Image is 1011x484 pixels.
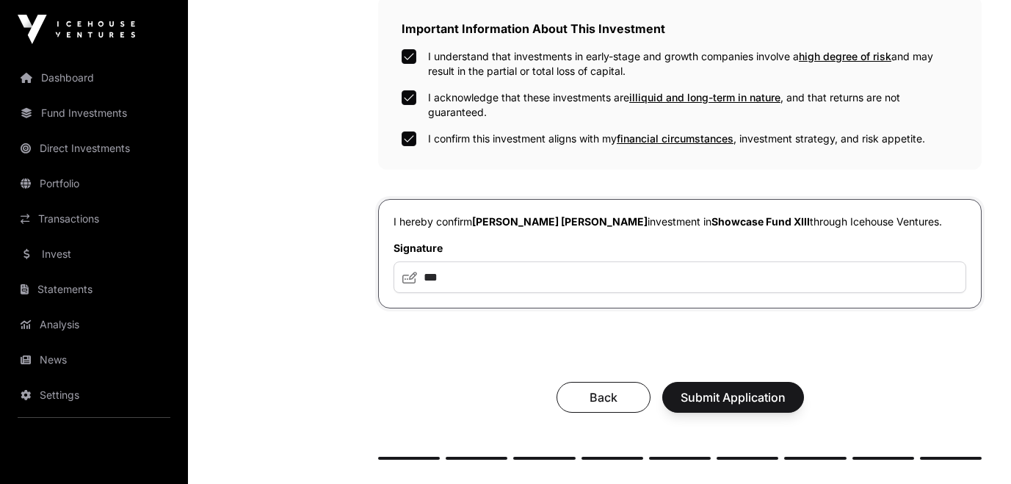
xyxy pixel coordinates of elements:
label: I acknowledge that these investments are , and that returns are not guaranteed. [428,90,958,120]
span: [PERSON_NAME] [PERSON_NAME] [472,215,648,228]
a: Fund Investments [12,97,176,129]
a: Transactions [12,203,176,235]
button: Back [557,382,651,413]
a: Portfolio [12,167,176,200]
label: Signature [394,241,966,256]
a: Dashboard [12,62,176,94]
p: I hereby confirm investment in through Icehouse Ventures. [394,214,966,229]
h2: Important Information About This Investment [402,20,958,37]
button: Submit Application [662,382,804,413]
span: Submit Application [681,389,786,406]
span: Showcase Fund XIII [711,215,810,228]
a: Settings [12,379,176,411]
span: high degree of risk [799,50,891,62]
a: Invest [12,238,176,270]
label: I understand that investments in early-stage and growth companies involve a and may result in the... [428,49,958,79]
span: illiquid and long-term in nature [629,91,780,104]
iframe: Chat Widget [938,413,1011,484]
span: Back [575,389,632,406]
a: Direct Investments [12,132,176,165]
a: News [12,344,176,376]
label: I confirm this investment aligns with my , investment strategy, and risk appetite. [428,131,925,146]
span: financial circumstances [617,132,733,145]
img: Icehouse Ventures Logo [18,15,135,44]
a: Analysis [12,308,176,341]
a: Statements [12,273,176,306]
